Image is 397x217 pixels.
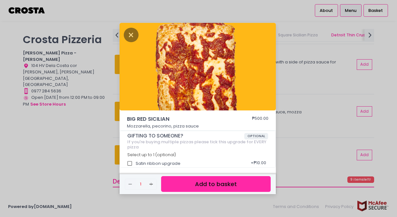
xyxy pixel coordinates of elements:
div: If you're buying multiple pizzas please tick this upgrade for EVERY pizza [127,139,268,149]
div: + ₱10.00 [248,157,268,170]
img: BIG RED SICILIAN [120,23,276,110]
div: ₱500.00 [252,115,268,123]
button: Close [124,31,139,38]
span: OPTIONAL [244,133,268,139]
span: Select up to 1 (optional) [127,152,176,157]
span: BIG RED SICILIAN [127,115,233,123]
button: Add to basket [161,176,271,192]
span: GIFTING TO SOMEONE? [127,133,244,139]
p: Mozzarella, pecorino, pizza sauce [127,123,269,129]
